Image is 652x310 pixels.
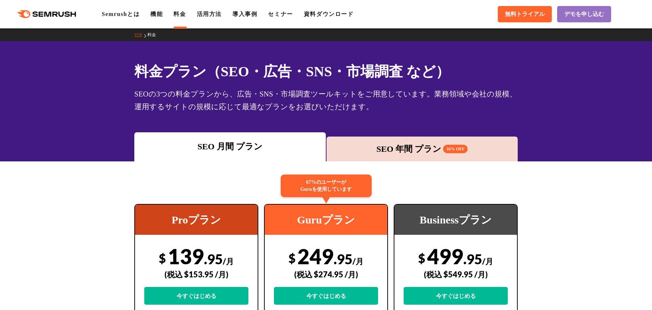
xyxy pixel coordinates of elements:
a: 今すぐはじめる [274,287,378,305]
span: 16% OFF [443,145,468,153]
a: 機能 [150,11,163,17]
span: .95 [334,251,352,267]
a: 料金 [173,11,186,17]
div: 249 [274,244,378,305]
div: Proプラン [135,205,258,235]
a: 導入事例 [232,11,257,17]
a: 今すぐはじめる [404,287,508,305]
span: デモを申し込む [564,11,604,18]
h1: 料金プラン（SEO・広告・SNS・市場調査 など） [134,61,518,82]
div: 67%のユーザーが Guruを使用しています [281,175,372,197]
a: デモを申し込む [557,6,611,22]
span: $ [289,251,296,265]
span: $ [159,251,166,265]
span: /月 [223,256,234,266]
div: (税込 $549.95 /月) [404,262,508,287]
span: $ [418,251,425,265]
div: (税込 $274.95 /月) [274,262,378,287]
div: SEO 月間 プラン [138,140,322,153]
span: /月 [352,256,363,266]
span: 無料トライアル [505,11,545,18]
a: 資料ダウンロード [304,11,354,17]
div: 139 [144,244,248,305]
div: SEOの3つの料金プランから、広告・SNS・市場調査ツールキットをご用意しています。業務領域や会社の規模、運用するサイトの規模に応じて最適なプランをお選びいただけます。 [134,88,518,113]
a: Semrushとは [102,11,140,17]
div: SEO 年間 プラン [330,143,514,155]
a: 料金 [147,32,161,37]
a: 無料トライアル [498,6,552,22]
span: .95 [463,251,482,267]
span: .95 [204,251,223,267]
div: Guruプラン [265,205,387,235]
div: (税込 $153.95 /月) [144,262,248,287]
a: セミナー [268,11,293,17]
div: Businessプラン [394,205,517,235]
a: 今すぐはじめる [144,287,248,305]
div: 499 [404,244,508,305]
a: TOP [134,32,147,37]
a: 活用方法 [197,11,222,17]
span: /月 [482,256,493,266]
